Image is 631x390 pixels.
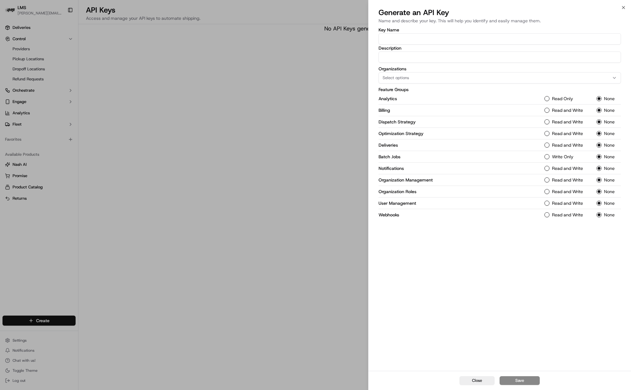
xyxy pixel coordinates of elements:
input: Got a question? Start typing here... [16,41,113,47]
label: None [604,154,615,159]
label: Read and Write [552,131,583,136]
label: None [604,120,615,124]
button: Start new chat [107,62,114,69]
div: 📗 [6,92,11,97]
p: Name and describe your key. This will help you identify and easily manage them. [379,18,621,24]
p: Deliveries [379,142,544,148]
label: None [604,201,615,205]
p: Batch Jobs [379,154,544,160]
label: Read and Write [552,213,583,217]
span: Select options [383,75,409,81]
label: Description [379,46,621,50]
h2: Generate an API Key [379,8,621,18]
label: None [604,166,615,171]
label: None [604,189,615,194]
label: Read and Write [552,189,583,194]
label: Read and Write [552,201,583,205]
p: Organization Roles [379,188,544,195]
label: Write Only [552,154,573,159]
button: Close [459,376,495,385]
span: Knowledge Base [13,91,48,97]
p: Notifications [379,165,544,171]
img: Nash [6,6,19,19]
span: API Documentation [59,91,101,97]
label: Organizations [379,67,621,71]
label: None [604,108,615,112]
label: Key Name [379,28,621,32]
div: We're available if you need us! [21,66,79,71]
p: User Management [379,200,544,206]
p: Optimization Strategy [379,130,544,137]
img: 1736555255976-a54dd68f-1ca7-489b-9aae-adbdc363a1c4 [6,60,18,71]
label: Read and Write [552,166,583,171]
p: Webhooks [379,212,544,218]
label: Read and Write [552,143,583,147]
label: None [604,143,615,147]
label: Feature Groups [379,87,621,92]
a: 💻API Documentation [50,89,103,100]
label: None [604,178,615,182]
a: 📗Knowledge Base [4,89,50,100]
label: None [604,96,615,101]
label: Read Only [552,96,573,101]
label: None [604,213,615,217]
p: Organization Management [379,177,544,183]
a: Powered byPylon [44,106,76,111]
div: Start new chat [21,60,103,66]
p: Analytics [379,95,544,102]
label: Read and Write [552,120,583,124]
label: Read and Write [552,178,583,182]
button: Select options [379,72,621,84]
span: Pylon [62,106,76,111]
p: Billing [379,107,544,113]
label: Read and Write [552,108,583,112]
label: None [604,131,615,136]
p: Dispatch Strategy [379,119,544,125]
div: 💻 [53,92,58,97]
p: Welcome 👋 [6,25,114,35]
